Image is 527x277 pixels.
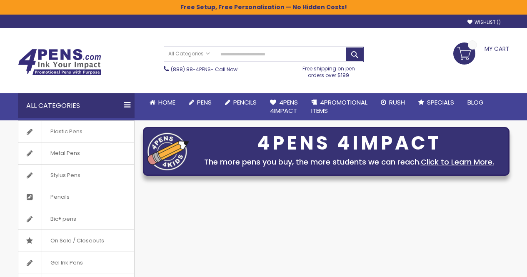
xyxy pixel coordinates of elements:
[263,93,305,120] a: 4Pens4impact
[42,186,78,208] span: Pencils
[164,47,214,61] a: All Categories
[421,157,494,167] a: Click to Learn More.
[374,93,412,112] a: Rush
[42,165,89,186] span: Stylus Pens
[270,98,298,115] span: 4Pens 4impact
[42,252,91,274] span: Gel Ink Pens
[18,252,134,274] a: Gel Ink Pens
[467,19,501,25] a: Wishlist
[193,135,505,152] div: 4PENS 4IMPACT
[158,98,175,107] span: Home
[18,93,135,118] div: All Categories
[18,208,134,230] a: Bic® pens
[147,132,189,170] img: four_pen_logo.png
[42,142,88,164] span: Metal Pens
[389,98,405,107] span: Rush
[18,121,134,142] a: Plastic Pens
[171,66,239,73] span: - Call Now!
[193,156,505,168] div: The more pens you buy, the more students we can reach.
[461,93,490,112] a: Blog
[143,93,182,112] a: Home
[42,121,91,142] span: Plastic Pens
[412,93,461,112] a: Specials
[197,98,212,107] span: Pens
[18,49,101,75] img: 4Pens Custom Pens and Promotional Products
[18,165,134,186] a: Stylus Pens
[233,98,257,107] span: Pencils
[218,93,263,112] a: Pencils
[467,98,484,107] span: Blog
[294,62,364,79] div: Free shipping on pen orders over $199
[311,98,367,115] span: 4PROMOTIONAL ITEMS
[42,230,112,252] span: On Sale / Closeouts
[182,93,218,112] a: Pens
[168,50,210,57] span: All Categories
[171,66,211,73] a: (888) 88-4PENS
[18,186,134,208] a: Pencils
[42,208,85,230] span: Bic® pens
[305,93,374,120] a: 4PROMOTIONALITEMS
[18,230,134,252] a: On Sale / Closeouts
[427,98,454,107] span: Specials
[18,142,134,164] a: Metal Pens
